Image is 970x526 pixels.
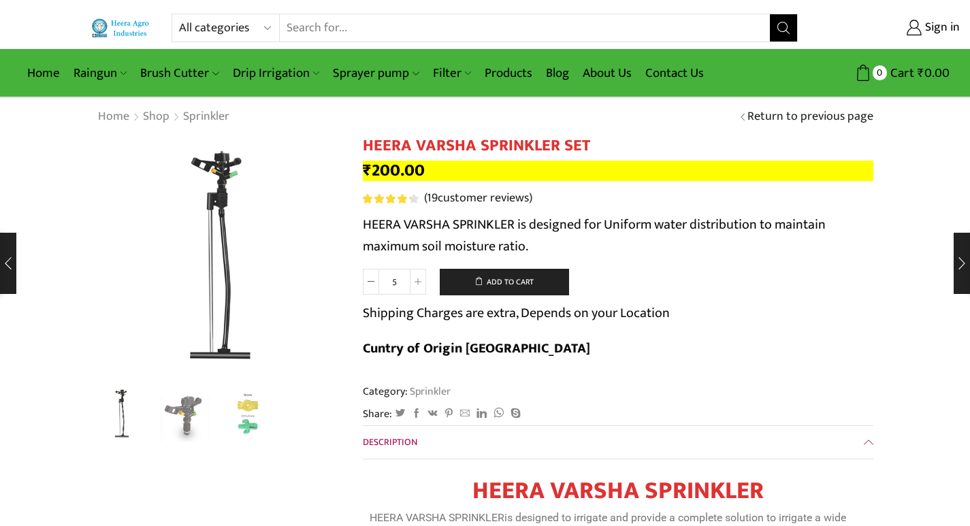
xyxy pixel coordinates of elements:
[747,108,873,126] a: Return to previous page
[97,136,342,381] div: 1 / 3
[220,388,276,444] a: nozzle
[20,57,67,89] a: Home
[363,434,417,450] span: Description
[918,63,950,84] bdi: 0.00
[97,108,230,126] nav: Breadcrumb
[440,269,569,296] button: Add to cart
[363,406,392,422] span: Share:
[873,65,887,80] span: 0
[363,384,451,399] span: Category:
[770,14,797,42] button: Search button
[818,16,960,40] a: Sign in
[472,470,764,511] strong: HEERA VARSHA SPRINKLER
[363,194,411,203] span: Rated out of 5 based on customer ratings
[363,426,873,459] a: Description
[576,57,638,89] a: About Us
[182,108,230,126] a: Sprinkler
[157,388,213,444] a: 1
[326,57,425,89] a: Sprayer pump
[478,57,539,89] a: Products
[408,382,451,400] a: Sprinkler
[363,337,590,360] b: Cuntry of Origin [GEOGRAPHIC_DATA]
[220,388,276,442] li: 3 / 3
[280,14,771,42] input: Search for...
[142,108,170,126] a: Shop
[157,388,213,442] li: 2 / 3
[811,61,950,86] a: 0 Cart ₹0.00
[363,157,425,184] bdi: 200.00
[379,269,410,295] input: Product quantity
[133,57,225,89] a: Brush Cutter
[363,194,418,203] div: Rated 4.37 out of 5
[887,64,914,82] span: Cart
[97,108,130,126] a: Home
[226,57,326,89] a: Drip Irrigation
[363,157,372,184] span: ₹
[918,63,924,84] span: ₹
[363,302,670,324] p: Shipping Charges are extra, Depends on your Location
[427,188,438,208] span: 19
[370,511,504,524] span: HEERA VARSHA SPRINKLER
[67,57,133,89] a: Raingun
[424,190,532,208] a: (19customer reviews)
[94,386,150,442] img: Impact Mini Sprinkler
[922,19,960,37] span: Sign in
[363,213,826,258] span: HEERA VARSHA SPRINKLER is designed for Uniform water distribution to maintain maximum soil moistu...
[426,57,478,89] a: Filter
[363,194,421,203] span: 19
[94,388,150,442] li: 1 / 3
[539,57,576,89] a: Blog
[363,136,873,156] h1: HEERA VARSHA SPRINKLER SET
[638,57,711,89] a: Contact Us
